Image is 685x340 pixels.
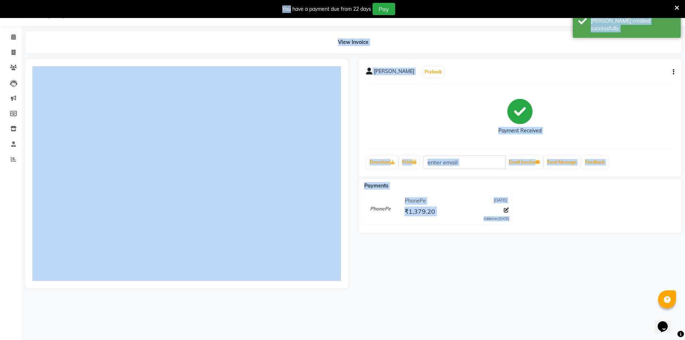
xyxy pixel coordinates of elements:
button: Prebook [423,67,444,77]
div: View Invoice [25,31,681,53]
span: PhonePe [405,197,426,205]
a: Print [399,156,419,168]
a: Download [367,156,398,168]
button: Email Invoice [506,156,543,168]
span: [PERSON_NAME] [374,68,414,78]
input: enter email [423,155,506,169]
iframe: chat widget [655,311,678,333]
a: Feedback [582,156,608,168]
span: Payments [364,182,388,189]
div: You have a payment due from 22 days [282,5,371,13]
div: Payment Received [498,127,542,135]
div: Added on [DATE] [484,216,509,221]
button: Send Message [544,156,579,168]
span: ₹1,379.20 [405,207,435,217]
button: Pay [373,3,395,15]
span: [DATE] [494,197,507,205]
div: Bill created successfully. [591,17,675,32]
